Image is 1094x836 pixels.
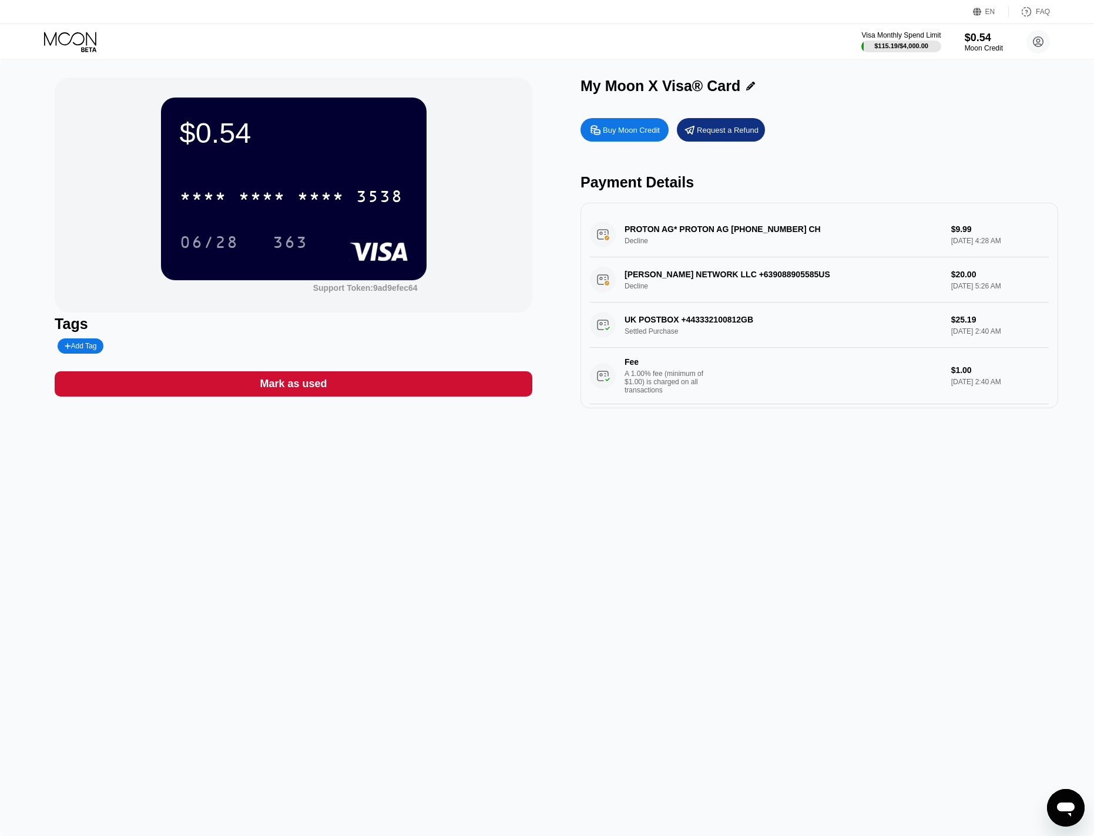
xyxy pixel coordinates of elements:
div: Visa Monthly Spend Limit [861,31,941,39]
div: $115.19 / $4,000.00 [874,42,928,49]
div: Buy Moon Credit [603,125,660,135]
div: 363 [264,227,317,257]
div: FeeA 1.00% fee (minimum of $1.00) is charged on all transactions$1.00[DATE] 2:40 AM [590,348,1049,404]
div: EN [973,6,1009,18]
div: Request a Refund [677,118,765,142]
div: Moon Credit [965,44,1003,52]
div: Mark as used [55,371,532,397]
div: $1.00 [951,365,1049,375]
div: FAQ [1009,6,1050,18]
div: Add Tag [58,338,103,354]
div: Request a Refund [697,125,759,135]
div: 06/28 [171,227,247,257]
iframe: Button to launch messaging window [1047,789,1085,827]
div: EN [985,8,995,16]
div: Add Tag [65,342,96,350]
div: 3538 [356,189,403,207]
div: Mark as used [260,377,327,391]
div: Buy Moon Credit [580,118,669,142]
div: Visa Monthly Spend Limit$115.19/$4,000.00 [861,31,941,52]
div: Fee [625,357,707,367]
div: A 1.00% fee (minimum of $1.00) is charged on all transactions [625,370,713,394]
div: Tags [55,315,532,333]
div: [DATE] 2:40 AM [951,378,1049,386]
div: $0.54 [180,116,408,149]
div: $0.54Moon Credit [965,32,1003,52]
div: My Moon X Visa® Card [580,78,740,95]
div: Support Token:9ad9efec64 [313,283,418,293]
div: $0.54 [965,32,1003,44]
div: 06/28 [180,234,239,253]
div: Support Token: 9ad9efec64 [313,283,418,293]
div: FAQ [1036,8,1050,16]
div: Payment Details [580,174,1058,191]
div: 363 [273,234,308,253]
